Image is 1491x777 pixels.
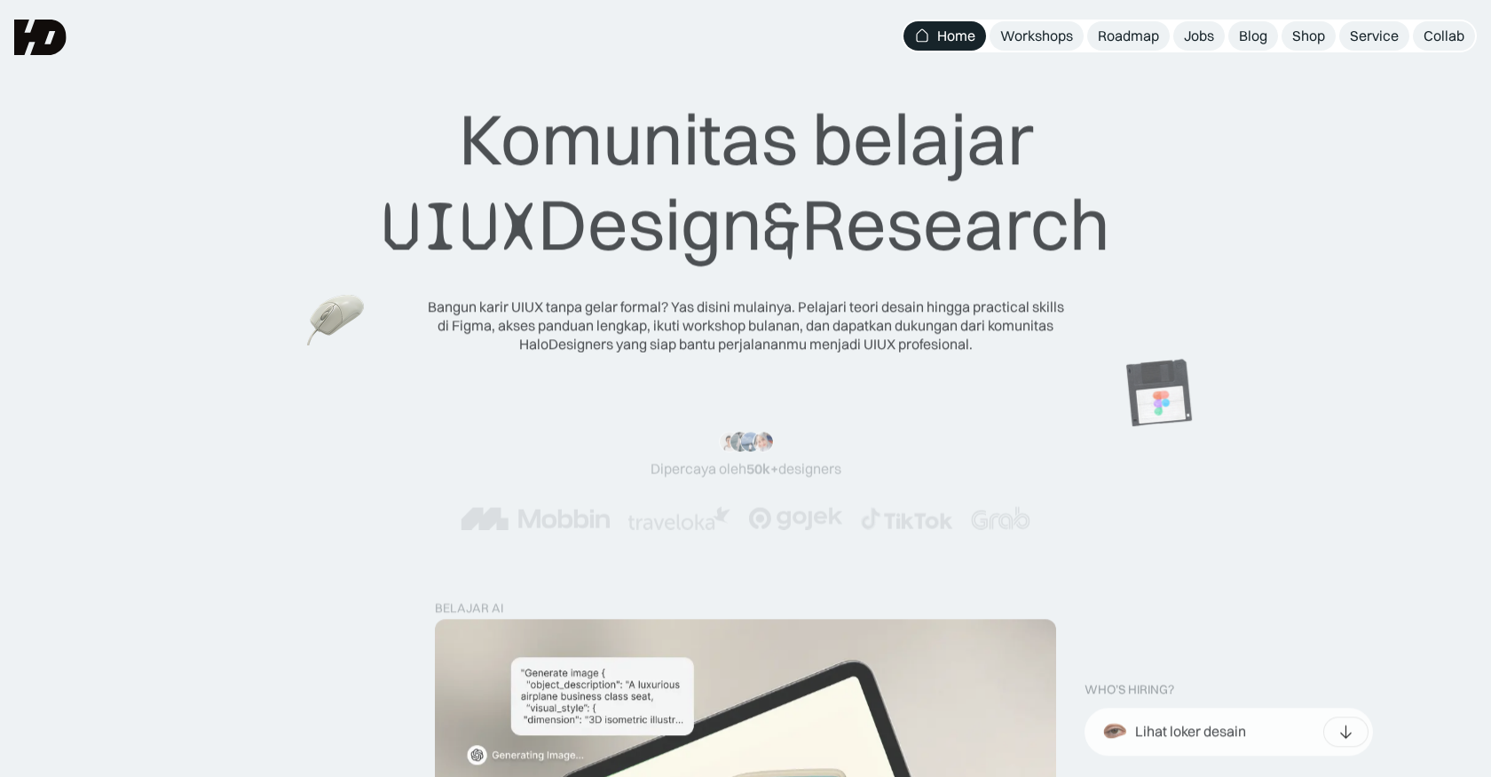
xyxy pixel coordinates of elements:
[382,96,1110,269] div: Komunitas belajar Design Research
[1173,21,1225,51] a: Jobs
[1184,27,1214,45] div: Jobs
[1282,21,1336,51] a: Shop
[746,460,778,478] span: 50k+
[1413,21,1475,51] a: Collab
[762,184,801,269] span: &
[1135,723,1246,741] div: Lihat loker desain
[937,27,975,45] div: Home
[1239,27,1267,45] div: Blog
[903,21,986,51] a: Home
[426,297,1065,353] div: Bangun karir UIUX tanpa gelar formal? Yas disini mulainya. Pelajari teori desain hingga practical...
[990,21,1084,51] a: Workshops
[1087,21,1170,51] a: Roadmap
[1424,27,1464,45] div: Collab
[1339,21,1409,51] a: Service
[435,601,503,616] div: belajar ai
[651,460,841,479] div: Dipercaya oleh designers
[1085,682,1174,697] div: WHO’S HIRING?
[1098,27,1159,45] div: Roadmap
[1292,27,1325,45] div: Shop
[1350,27,1399,45] div: Service
[382,184,538,269] span: UIUX
[1228,21,1278,51] a: Blog
[1000,27,1073,45] div: Workshops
